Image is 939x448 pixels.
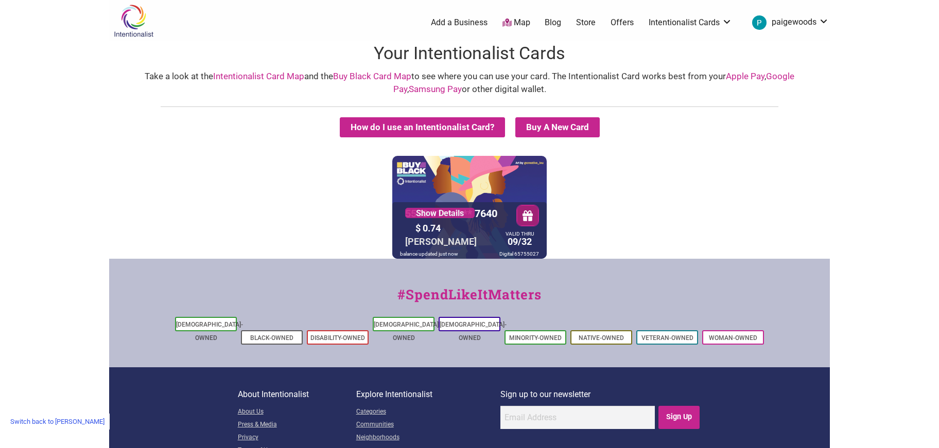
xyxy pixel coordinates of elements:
[176,321,243,342] a: [DEMOGRAPHIC_DATA]-Owned
[611,17,634,28] a: Offers
[440,321,507,342] a: [DEMOGRAPHIC_DATA]-Owned
[238,419,356,432] a: Press & Media
[109,4,158,38] img: Intentionalist
[413,220,500,236] div: $ 0.74
[238,406,356,419] a: About Us
[5,414,110,429] a: Switch back to [PERSON_NAME]
[515,117,600,137] summary: Buy A New Card
[576,17,596,28] a: Store
[509,334,562,342] a: Minority-Owned
[502,17,530,29] a: Map
[356,388,500,401] p: Explore Intentionalist
[709,334,757,342] a: Woman-Owned
[431,17,488,28] a: Add a Business
[503,232,536,249] div: 09/32
[340,117,505,137] button: How do I use an Intentionalist Card?
[497,249,542,259] div: Digital 65755027
[356,419,500,432] a: Communities
[356,406,500,419] a: Categories
[409,84,462,94] a: Samsung Pay
[109,284,830,315] div: #SpendLikeItMatters
[119,70,820,96] div: Take a look at the and the to see where you can use your card. The Intentionalist Card works best...
[250,334,293,342] a: Black-Owned
[238,432,356,444] a: Privacy
[213,71,304,81] a: Intentionalist Card Map
[356,432,500,444] a: Neighborhoods
[397,249,461,259] div: balance updated just now
[545,17,561,28] a: Blog
[506,233,534,235] div: VALID THRU
[649,17,732,28] a: Intentionalist Cards
[109,41,830,66] h1: Your Intentionalist Cards
[374,321,441,342] a: [DEMOGRAPHIC_DATA]-Owned
[238,388,356,401] p: About Intentionalist
[310,334,365,342] a: Disability-Owned
[405,208,475,218] a: Show Details
[500,406,655,429] input: Email Address
[726,71,764,81] a: Apple Pay
[658,406,700,429] input: Sign Up
[403,234,479,249] div: [PERSON_NAME]
[579,334,624,342] a: Native-Owned
[500,388,702,401] p: Sign up to our newsletter
[747,13,829,32] a: paigewoods
[333,71,411,81] a: Buy Black Card Map
[641,334,693,342] a: Veteran-Owned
